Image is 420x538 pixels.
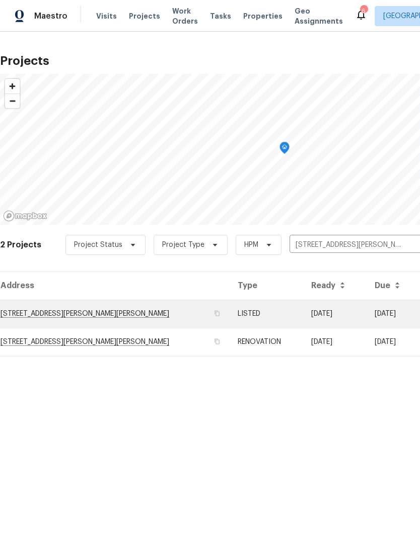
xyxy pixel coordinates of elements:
a: Mapbox homepage [3,210,47,222]
span: Work Orders [172,6,198,26]
td: Acq COE 2025-05-06T00:00:00.000Z [303,328,367,356]
span: Maestro [34,11,67,21]
button: Copy Address [213,337,222,346]
input: Search projects [290,237,405,253]
span: Project Type [162,240,204,250]
span: Project Status [74,240,122,250]
button: Zoom out [5,94,20,108]
th: Ready [303,272,367,300]
div: Map marker [279,142,290,157]
td: LISTED [230,300,303,328]
button: Copy Address [213,309,222,318]
span: Tasks [210,13,231,20]
th: Type [230,272,303,300]
td: [DATE] [367,328,419,356]
td: RENOVATION [230,328,303,356]
span: Properties [243,11,283,21]
th: Due [367,272,419,300]
div: 6 [360,6,367,16]
button: Zoom in [5,79,20,94]
span: Visits [96,11,117,21]
span: Projects [129,11,160,21]
span: HPM [244,240,258,250]
span: Geo Assignments [295,6,343,26]
td: [DATE] [303,300,367,328]
td: [DATE] [367,300,419,328]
